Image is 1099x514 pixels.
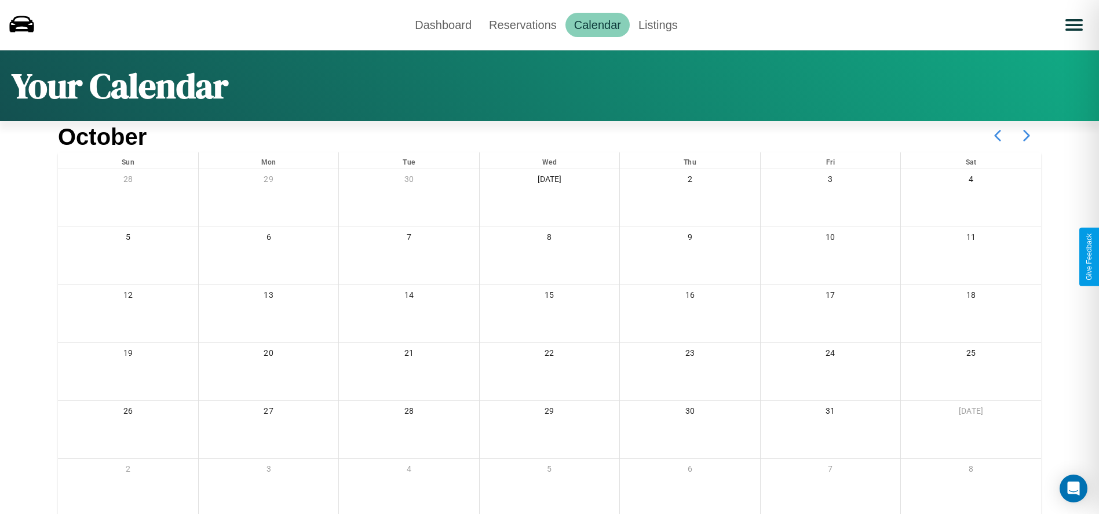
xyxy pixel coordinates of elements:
[58,124,147,150] h2: October
[12,62,228,110] h1: Your Calendar
[480,285,619,309] div: 15
[480,227,619,251] div: 8
[901,152,1041,169] div: Sat
[58,227,198,251] div: 5
[1060,475,1087,502] div: Open Intercom Messenger
[620,227,760,251] div: 9
[901,285,1041,309] div: 18
[58,169,198,193] div: 28
[480,459,619,483] div: 5
[1058,9,1090,41] button: Open menu
[901,227,1041,251] div: 11
[58,401,198,425] div: 26
[339,169,479,193] div: 30
[199,169,338,193] div: 29
[199,401,338,425] div: 27
[480,343,619,367] div: 22
[630,13,687,37] a: Listings
[761,459,900,483] div: 7
[199,152,338,169] div: Mon
[620,285,760,309] div: 16
[339,285,479,309] div: 14
[339,152,479,169] div: Tue
[901,459,1041,483] div: 8
[620,169,760,193] div: 2
[761,343,900,367] div: 24
[761,227,900,251] div: 10
[480,169,619,193] div: [DATE]
[620,343,760,367] div: 23
[199,459,338,483] div: 3
[761,401,900,425] div: 31
[620,401,760,425] div: 30
[480,401,619,425] div: 29
[339,227,479,251] div: 7
[199,227,338,251] div: 6
[199,285,338,309] div: 13
[480,152,619,169] div: Wed
[1085,234,1093,280] div: Give Feedback
[406,13,480,37] a: Dashboard
[761,169,900,193] div: 3
[58,343,198,367] div: 19
[339,459,479,483] div: 4
[761,152,900,169] div: Fri
[58,152,198,169] div: Sun
[901,401,1041,425] div: [DATE]
[58,459,198,483] div: 2
[199,343,338,367] div: 20
[565,13,630,37] a: Calendar
[480,13,565,37] a: Reservations
[58,285,198,309] div: 12
[761,285,900,309] div: 17
[901,169,1041,193] div: 4
[339,401,479,425] div: 28
[339,343,479,367] div: 21
[901,343,1041,367] div: 25
[620,152,760,169] div: Thu
[620,459,760,483] div: 6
